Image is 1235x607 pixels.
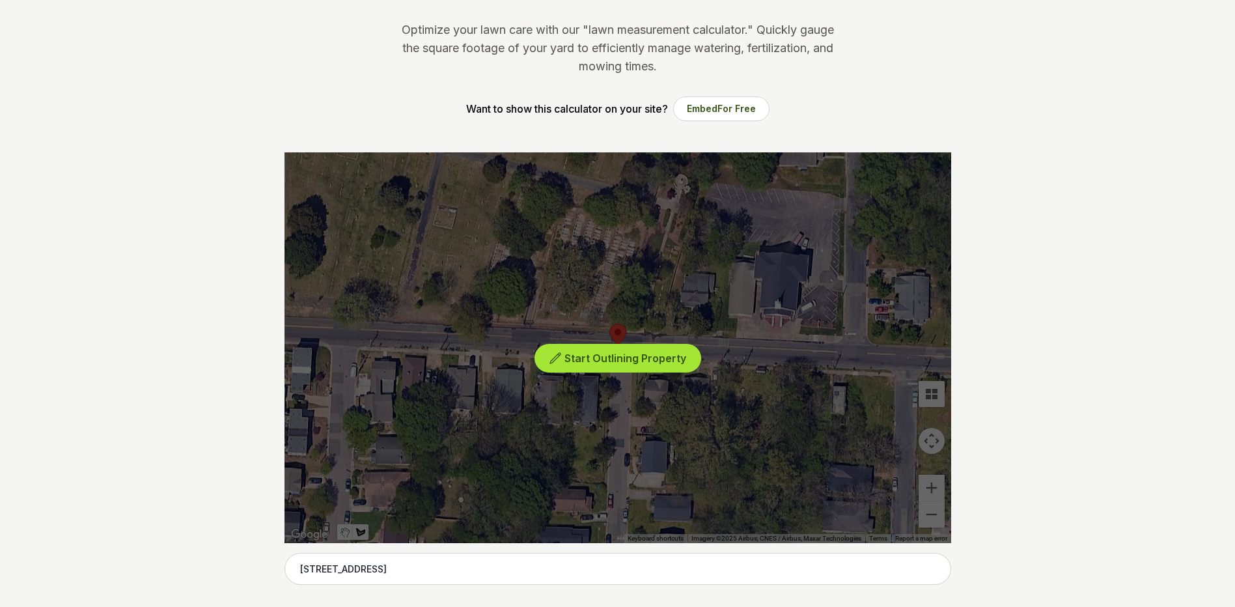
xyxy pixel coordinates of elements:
input: Enter your address to get started [284,553,951,586]
span: For Free [717,103,756,114]
button: EmbedFor Free [673,96,770,121]
button: Start Outlining Property [534,344,701,373]
p: Want to show this calculator on your site? [466,101,668,117]
span: Start Outlining Property [564,352,686,365]
p: Optimize your lawn care with our "lawn measurement calculator." Quickly gauge the square footage ... [399,21,837,76]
